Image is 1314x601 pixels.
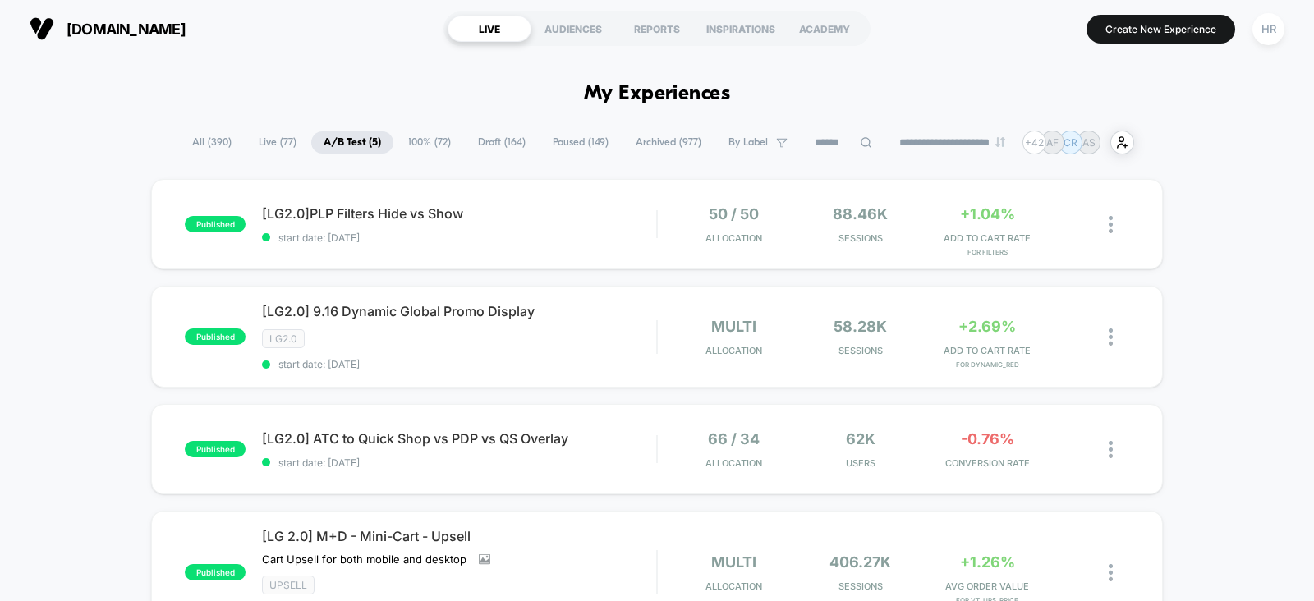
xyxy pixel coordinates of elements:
h1: My Experiences [584,82,731,106]
span: 62k [846,430,875,447]
p: AS [1082,136,1096,149]
span: By Label [728,136,768,149]
span: Allocation [705,457,762,469]
div: ACADEMY [783,16,866,42]
button: [DOMAIN_NAME] [25,16,191,42]
div: + 42 [1022,131,1046,154]
span: Sessions [801,345,920,356]
span: start date: [DATE] [262,232,656,244]
span: [LG 2.0] M+D - Mini-Cart - Upsell [262,528,656,544]
span: A/B Test ( 5 ) [311,131,393,154]
div: AUDIENCES [531,16,615,42]
span: Draft ( 164 ) [466,131,538,154]
span: start date: [DATE] [262,358,656,370]
span: +1.04% [960,205,1015,223]
span: start date: [DATE] [262,456,656,469]
span: Cart Upsell for both mobile and desktop [262,553,466,566]
span: +1.26% [960,553,1015,571]
span: -0.76% [961,430,1014,447]
span: LG2.0 [262,329,305,348]
span: [LG2.0]PLP Filters Hide vs Show [262,205,656,222]
span: published [185,441,246,457]
span: CONVERSION RATE [928,457,1047,469]
span: Allocation [705,580,762,592]
span: [LG2.0] 9.16 Dynamic Global Promo Display [262,303,656,319]
div: REPORTS [615,16,699,42]
span: 406.27k [829,553,891,571]
span: 50 / 50 [709,205,759,223]
span: Sessions [801,580,920,592]
img: close [1109,564,1113,581]
div: INSPIRATIONS [699,16,783,42]
button: Create New Experience [1087,15,1235,44]
span: [DOMAIN_NAME] [67,21,186,38]
span: published [185,564,246,580]
span: Users [801,457,920,469]
div: LIVE [448,16,531,42]
span: multi [711,318,756,335]
img: close [1109,441,1113,458]
span: Archived ( 977 ) [623,131,714,154]
span: Upsell [262,576,315,594]
p: AF [1046,136,1059,149]
span: All ( 390 ) [180,131,244,154]
span: 58.28k [834,318,887,335]
span: published [185,216,246,232]
img: close [1109,216,1113,233]
span: 88.46k [833,205,888,223]
span: AVG ORDER VALUE [928,580,1047,592]
span: Allocation [705,345,762,356]
button: HR [1247,12,1289,46]
p: CR [1064,136,1077,149]
span: published [185,328,246,345]
span: Allocation [705,232,762,244]
span: Live ( 77 ) [246,131,309,154]
span: ADD TO CART RATE [928,345,1047,356]
span: ADD TO CART RATE [928,232,1047,244]
img: end [995,137,1005,147]
span: multi [711,553,756,571]
span: 66 / 34 [708,430,760,447]
img: close [1109,328,1113,346]
span: [LG2.0] ATC to Quick Shop vs PDP vs QS Overlay [262,430,656,447]
div: HR [1252,13,1284,45]
img: Visually logo [30,16,54,41]
span: +2.69% [958,318,1016,335]
span: Sessions [801,232,920,244]
span: Paused ( 149 ) [540,131,621,154]
span: for Filters [928,248,1047,256]
span: 100% ( 72 ) [396,131,463,154]
span: for Dynamic_Red [928,360,1047,369]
